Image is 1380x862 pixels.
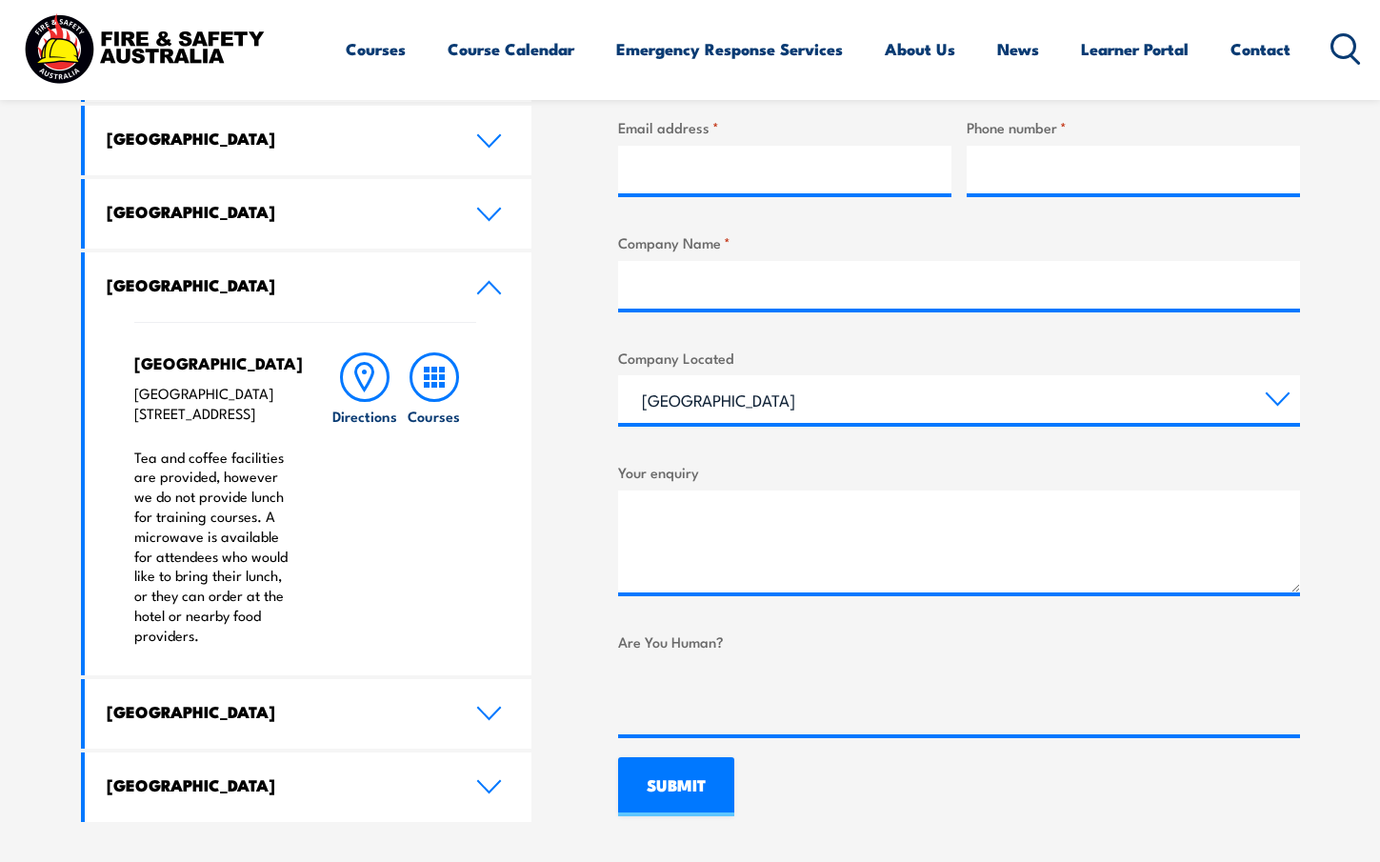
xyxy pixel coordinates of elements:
label: Company Located [618,347,1300,369]
h6: Courses [408,406,460,426]
h4: [GEOGRAPHIC_DATA] [107,701,448,722]
p: Tea and coffee facilities are provided, however we do not provide lunch for training courses. A m... [134,448,293,646]
a: Course Calendar [448,24,574,74]
a: Courses [346,24,406,74]
h4: [GEOGRAPHIC_DATA] [107,274,448,295]
label: Email address [618,116,951,138]
h4: [GEOGRAPHIC_DATA] [107,774,448,795]
a: Directions [330,352,399,646]
label: Your enquiry [618,461,1300,483]
a: Courses [400,352,469,646]
a: [GEOGRAPHIC_DATA] [85,679,532,749]
a: Contact [1230,24,1290,74]
input: SUBMIT [618,757,734,816]
a: [GEOGRAPHIC_DATA] [85,106,532,175]
a: [GEOGRAPHIC_DATA] [85,752,532,822]
a: [GEOGRAPHIC_DATA] [85,252,532,322]
a: [GEOGRAPHIC_DATA] [85,179,532,249]
a: Emergency Response Services [616,24,843,74]
label: Company Name [618,231,1300,253]
label: Phone number [967,116,1300,138]
a: About Us [885,24,955,74]
iframe: reCAPTCHA [618,660,908,734]
a: Learner Portal [1081,24,1189,74]
h4: [GEOGRAPHIC_DATA] [107,201,448,222]
h4: [GEOGRAPHIC_DATA] [134,352,293,373]
label: Are You Human? [618,631,1300,652]
p: [GEOGRAPHIC_DATA] [STREET_ADDRESS] [134,384,293,424]
h4: [GEOGRAPHIC_DATA] [107,128,448,149]
a: News [997,24,1039,74]
h6: Directions [332,406,397,426]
